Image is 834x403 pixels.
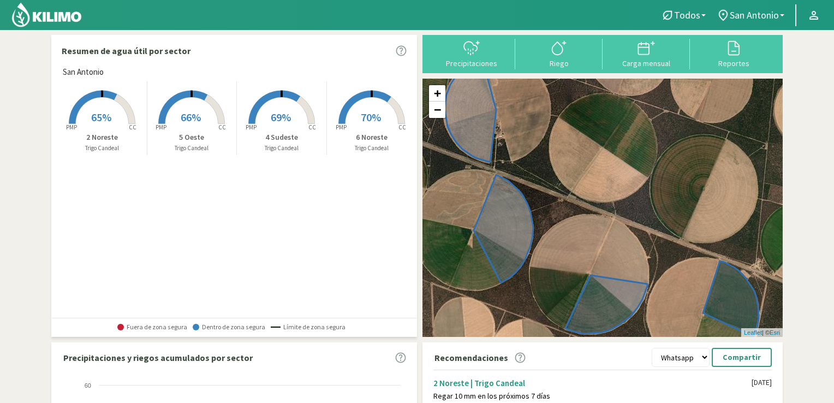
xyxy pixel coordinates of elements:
[11,2,82,28] img: Kilimo
[770,329,780,336] a: Esri
[674,9,700,21] span: Todos
[429,85,445,102] a: Zoom in
[693,60,774,67] div: Reportes
[237,132,326,143] p: 4 Sudeste
[117,323,187,331] span: Fuera de zona segura
[428,39,515,68] button: Precipitaciones
[271,323,345,331] span: Límite de zona segura
[723,351,761,364] p: Compartir
[193,323,265,331] span: Dentro de zona segura
[327,144,417,153] p: Trigo Candeal
[730,9,779,21] span: San Antonio
[712,348,772,367] button: Compartir
[603,39,690,68] button: Carga mensual
[434,351,508,364] p: Recomendaciones
[431,60,512,67] div: Precipitaciones
[744,329,762,336] a: Leaflet
[327,132,417,143] p: 6 Noreste
[433,392,752,401] div: Regar 10 mm en los próximos 7 días
[219,123,227,131] tspan: CC
[398,123,406,131] tspan: CC
[147,144,237,153] p: Trigo Candeal
[62,44,190,57] p: Resumen de agua útil por sector
[606,60,687,67] div: Carga mensual
[181,110,201,124] span: 66%
[66,123,77,131] tspan: PMP
[690,39,777,68] button: Reportes
[429,102,445,118] a: Zoom out
[129,123,136,131] tspan: CC
[308,123,316,131] tspan: CC
[63,66,104,79] span: San Antonio
[63,351,253,364] p: Precipitaciones y riegos acumulados por sector
[271,110,291,124] span: 69%
[237,144,326,153] p: Trigo Candeal
[57,132,147,143] p: 2 Noreste
[147,132,237,143] p: 5 Oeste
[515,39,603,68] button: Riego
[156,123,166,131] tspan: PMP
[85,382,91,389] text: 60
[361,110,381,124] span: 70%
[433,378,752,388] div: 2 Noreste | Trigo Candeal
[519,60,599,67] div: Riego
[752,378,772,387] div: [DATE]
[336,123,347,131] tspan: PMP
[91,110,111,124] span: 65%
[741,328,783,337] div: | ©
[57,144,147,153] p: Trigo Candeal
[246,123,257,131] tspan: PMP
